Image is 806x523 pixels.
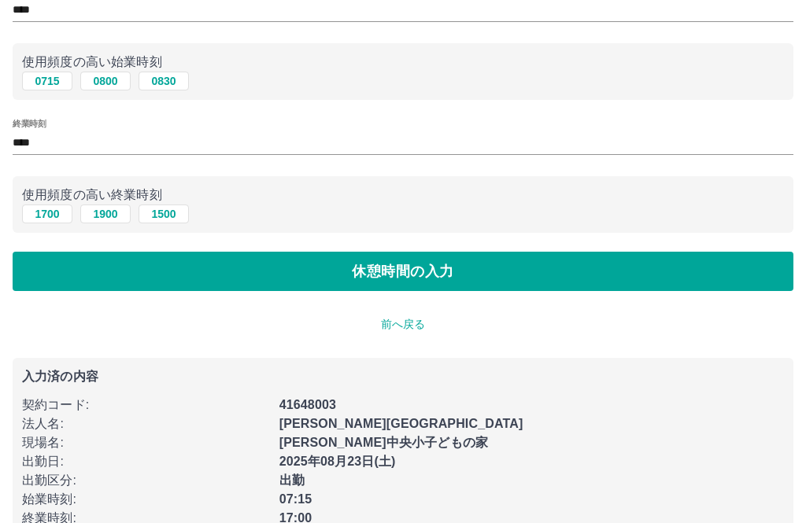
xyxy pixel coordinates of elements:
button: 休憩時間の入力 [13,252,793,291]
button: 1900 [80,204,131,223]
p: 出勤日 : [22,452,270,471]
label: 終業時刻 [13,118,46,130]
button: 0800 [80,72,131,90]
button: 0830 [139,72,189,90]
button: 1700 [22,204,72,223]
p: 契約コード : [22,396,270,414]
b: 2025年08月23日(土) [279,455,396,468]
p: 前へ戻る [13,316,793,333]
b: 出勤 [279,473,305,487]
p: 現場名 : [22,433,270,452]
b: [PERSON_NAME]中央小子どもの家 [279,436,488,449]
b: 41648003 [279,398,336,411]
b: [PERSON_NAME][GEOGRAPHIC_DATA] [279,417,523,430]
button: 0715 [22,72,72,90]
p: 使用頻度の高い始業時刻 [22,53,784,72]
p: 入力済の内容 [22,370,784,383]
b: 07:15 [279,492,312,506]
p: 使用頻度の高い終業時刻 [22,186,784,204]
p: 出勤区分 : [22,471,270,490]
p: 法人名 : [22,414,270,433]
button: 1500 [139,204,189,223]
p: 始業時刻 : [22,490,270,509]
